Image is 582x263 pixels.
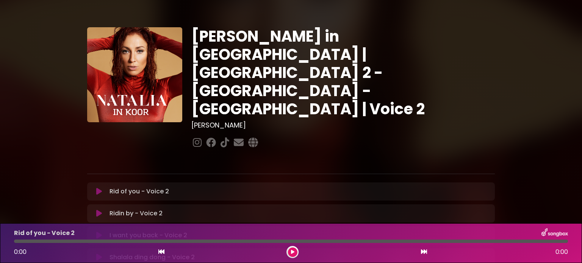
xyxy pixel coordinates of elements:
[14,229,75,238] p: Rid of you - Voice 2
[87,27,182,122] img: YTVS25JmS9CLUqXqkEhs
[110,209,163,218] p: Ridin by - Voice 2
[14,247,27,256] span: 0:00
[541,228,568,238] img: songbox-logo-white.png
[191,121,495,129] h3: [PERSON_NAME]
[191,27,495,118] h1: [PERSON_NAME] in [GEOGRAPHIC_DATA] | [GEOGRAPHIC_DATA] 2 - [GEOGRAPHIC_DATA] - [GEOGRAPHIC_DATA] ...
[110,187,169,196] p: Rid of you - Voice 2
[555,247,568,257] span: 0:00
